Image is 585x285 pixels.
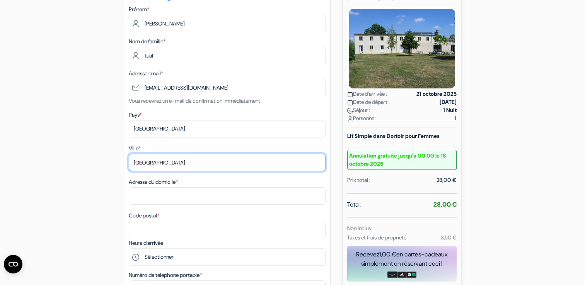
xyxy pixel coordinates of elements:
input: Entrez votre prénom [129,15,326,32]
div: Recevez en cartes-cadeaux simplement en réservant ceci ! [347,250,457,268]
small: Non inclus [347,225,371,232]
strong: 1 Nuit [443,106,457,114]
div: 28,00 € [437,176,457,184]
small: Taxes et frais de propriété: [347,234,408,241]
strong: 21 octobre 2025 [416,90,457,98]
img: amazon-card-no-text.png [387,271,397,278]
span: Date d'arrivée : [347,90,387,98]
input: Entrer adresse e-mail [129,79,326,96]
strong: 1 [455,114,457,122]
img: user_icon.svg [347,116,353,122]
small: 3,50 € [440,234,456,241]
span: 1,00 € [379,250,396,258]
div: Prix total : [347,176,370,184]
img: calendar.svg [347,100,353,105]
label: Code postal [129,212,159,220]
span: Séjour : [347,106,370,114]
img: adidas-card.png [397,271,407,278]
span: Date de départ : [347,98,390,106]
span: Personne : [347,114,377,122]
img: uber-uber-eats-card.png [407,271,416,278]
img: calendar.svg [347,92,353,97]
label: Nom de famille [129,37,165,46]
label: Adresse email [129,70,163,78]
strong: 28,00 € [433,200,457,209]
button: Ouvrir le widget CMP [4,255,22,273]
img: moon.svg [347,108,353,114]
strong: [DATE] [440,98,457,106]
small: Vous recevrez un e-mail de confirmation immédiatement [129,97,260,104]
b: Lit Simple dans Dortoir pour Femmes [347,132,440,139]
label: Adresse du domicile [129,178,178,186]
label: Numéro de telephone portable [129,271,202,279]
label: Prénom [129,5,149,14]
label: Ville [129,144,141,153]
input: Entrer le nom de famille [129,47,326,64]
label: Pays [129,111,142,119]
small: Annulation gratuite jusqu'a 00:00 le 18 octobre 2025 [347,150,457,170]
label: Heure d'arrivée [129,239,163,247]
span: Total: [347,200,361,209]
